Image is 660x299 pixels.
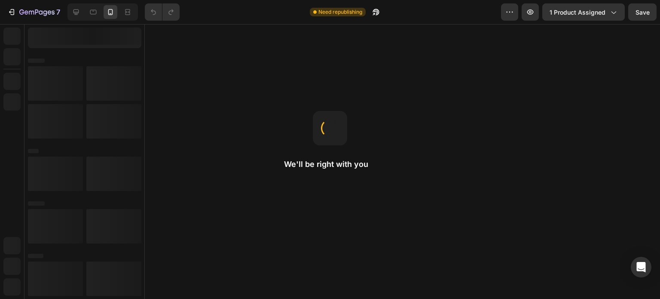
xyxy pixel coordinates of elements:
h2: We'll be right with you [284,159,376,170]
button: Save [628,3,657,21]
p: 7 [56,7,60,17]
span: 1 product assigned [550,8,605,17]
button: 1 product assigned [542,3,625,21]
div: Undo/Redo [145,3,180,21]
span: Save [636,9,650,16]
span: Need republishing [318,8,362,16]
div: Open Intercom Messenger [631,257,651,277]
button: 7 [3,3,64,21]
